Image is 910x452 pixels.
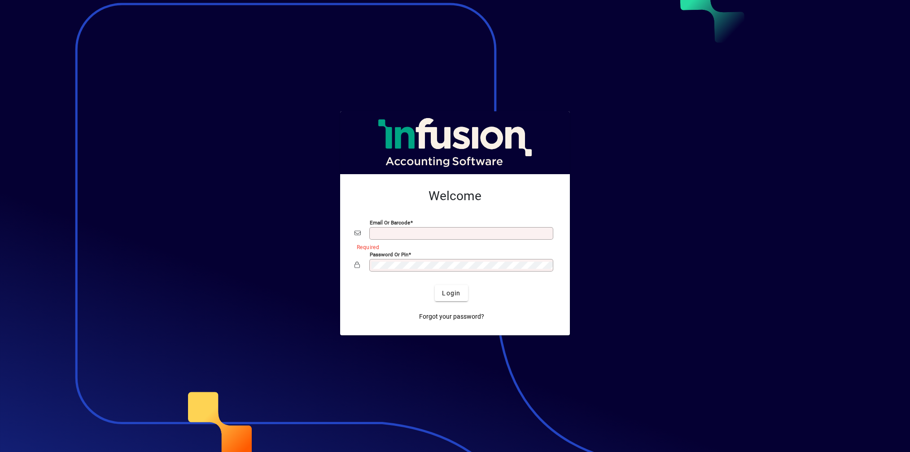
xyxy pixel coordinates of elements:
mat-label: Email or Barcode [370,219,410,226]
h2: Welcome [354,189,556,204]
a: Forgot your password? [416,308,488,325]
span: Forgot your password? [419,312,484,321]
button: Login [435,285,468,301]
mat-label: Password or Pin [370,251,408,258]
span: Login [442,289,460,298]
mat-error: Required [357,242,548,251]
